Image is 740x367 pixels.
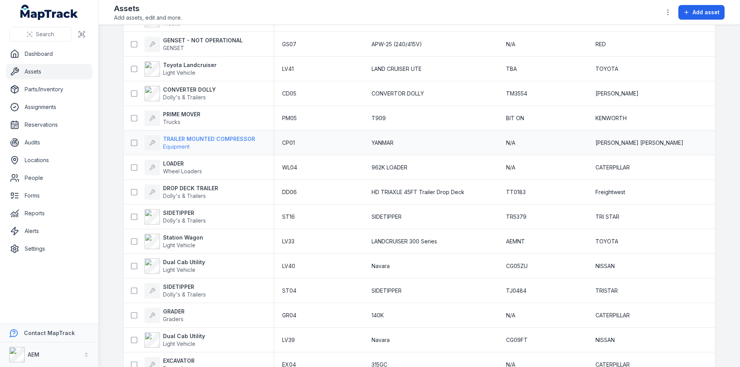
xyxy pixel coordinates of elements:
span: LAND CRUISER UTE [372,65,422,73]
span: SIDETIPPER [372,213,402,221]
a: CONVERTER DOLLYDolly's & Trailers [145,86,216,101]
span: Light Vehicle [163,242,195,248]
span: SIDETIPPER [372,287,402,295]
span: TT0183 [506,188,526,196]
span: Graders [163,316,183,322]
strong: Station Wagon [163,234,203,241]
span: TJ0484 [506,287,526,295]
span: LV41 [282,65,294,73]
strong: GENSET - NOT OPERATIONAL [163,37,243,44]
a: Settings [6,241,92,256]
strong: Contact MapTrack [24,330,75,336]
strong: DROP DECK TRAILER [163,184,218,192]
a: Assignments [6,99,92,115]
span: Light Vehicle [163,266,195,273]
span: LV39 [282,336,295,344]
button: Add asset [678,5,725,20]
span: GR04 [282,312,296,319]
span: Light Vehicle [163,340,195,347]
strong: Dual Cab Utility [163,258,205,266]
strong: Dual Cab Utility [163,332,205,340]
span: TM3554 [506,90,527,97]
span: N/A [506,312,515,319]
span: T909 [372,114,386,122]
a: Dashboard [6,46,92,62]
span: DD06 [282,188,297,196]
span: Trucks [163,119,180,125]
a: PRIME MOVERTrucks [145,111,200,126]
strong: AEM [28,351,39,358]
a: DROP DECK TRAILERDolly's & Trailers [145,184,218,200]
h2: Assets [114,3,182,14]
a: SIDETIPPERDolly's & Trailers [145,283,206,298]
span: KENWORTH [595,114,627,122]
a: Toyota LandcruiserLight Vehicle [145,61,217,77]
span: GS07 [282,40,296,48]
a: Reservations [6,117,92,132]
span: CD05 [282,90,296,97]
span: PM05 [282,114,297,122]
strong: TRAILER MOUNTED COMPRESSOR [163,135,255,143]
strong: CONVERTER DOLLY [163,86,216,94]
strong: PRIME MOVER [163,111,200,118]
strong: GRADER [163,308,185,315]
span: TOYOTA [595,238,618,245]
span: HD TRIAXLE 45FT Trailer Drop Deck [372,188,464,196]
span: Trucks [163,20,180,27]
span: RED [595,40,606,48]
span: ST16 [282,213,295,221]
span: Search [36,30,54,38]
span: CG09FT [506,336,528,344]
a: GRADERGraders [145,308,185,323]
strong: Toyota Landcruiser [163,61,217,69]
strong: SIDETIPPER [163,283,206,291]
span: TOYOTA [595,65,618,73]
span: NISSAN [595,336,615,344]
span: Navara [372,262,390,270]
span: Dolly's & Trailers [163,291,206,298]
a: People [6,170,92,186]
span: TRI STAR [595,213,619,221]
a: Forms [6,188,92,203]
span: TR5379 [506,213,526,221]
span: TRISTAR [595,287,618,295]
span: NISSAN [595,262,615,270]
span: LV33 [282,238,294,245]
a: LOADERWheel Loaders [145,160,202,175]
span: Dolly's & Trailers [163,94,206,101]
span: CG05ZU [506,262,528,270]
a: TRAILER MOUNTED COMPRESSOREquipment [145,135,255,151]
a: Dual Cab UtilityLight Vehicle [145,258,205,274]
span: [PERSON_NAME] [595,90,639,97]
a: GENSET - NOT OPERATIONALGENSET [145,37,243,52]
span: Add asset [693,8,720,16]
span: GENSET [163,45,184,51]
a: Station WagonLight Vehicle [145,234,203,249]
a: Alerts [6,223,92,239]
span: LV40 [282,262,295,270]
span: AEMNT [506,238,525,245]
span: CONVERTOR DOLLY [372,90,424,97]
a: Parts/Inventory [6,82,92,97]
a: Assets [6,64,92,79]
span: WL04 [282,164,297,171]
a: MapTrack [20,5,78,20]
span: N/A [506,40,515,48]
a: Audits [6,135,92,150]
span: 140K [372,312,384,319]
span: CATERPILLAR [595,312,630,319]
span: Navara [372,336,390,344]
span: ST04 [282,287,296,295]
span: BIT ON [506,114,524,122]
span: APW-25 (240/415V) [372,40,422,48]
span: YANMAR [372,139,394,147]
strong: EXCAVATOR [163,357,195,365]
strong: LOADER [163,160,202,168]
span: Add assets, edit and more. [114,14,182,22]
span: CP01 [282,139,295,147]
a: Locations [6,152,92,168]
span: Light Vehicle [163,69,195,76]
a: Reports [6,206,92,221]
a: SIDETIPPERDolly's & Trailers [145,209,206,225]
span: Dolly's & Trailers [163,193,206,199]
